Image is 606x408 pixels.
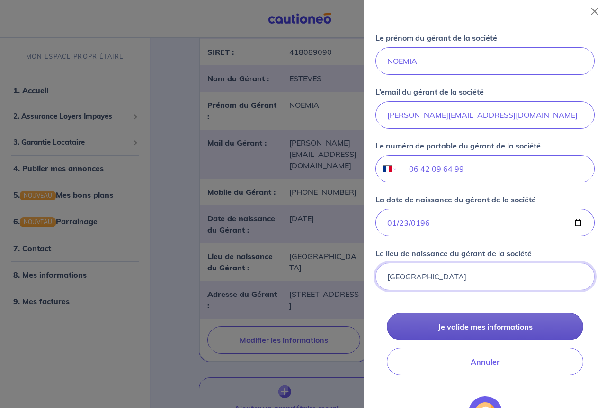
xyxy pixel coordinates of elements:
p: Le prénom du gérant de la société [375,32,497,43]
p: Le lieu de naissance du gérant de la société [375,248,532,259]
button: Je valide mes informations [387,313,583,340]
input: jdoe@gmail.com [375,101,595,129]
p: L’email du gérant de la société [375,86,484,97]
button: Annuler [387,348,583,375]
input: Paris [375,263,595,290]
input: 06 12 34 56 78 [398,156,594,182]
input: user-info-birthdate.placeholder [375,209,595,236]
p: La date de naissance du gérant de la société [375,194,536,205]
button: Close [587,4,602,19]
p: Le numéro de portable du gérant de la société [375,140,541,151]
input: John [375,47,595,75]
